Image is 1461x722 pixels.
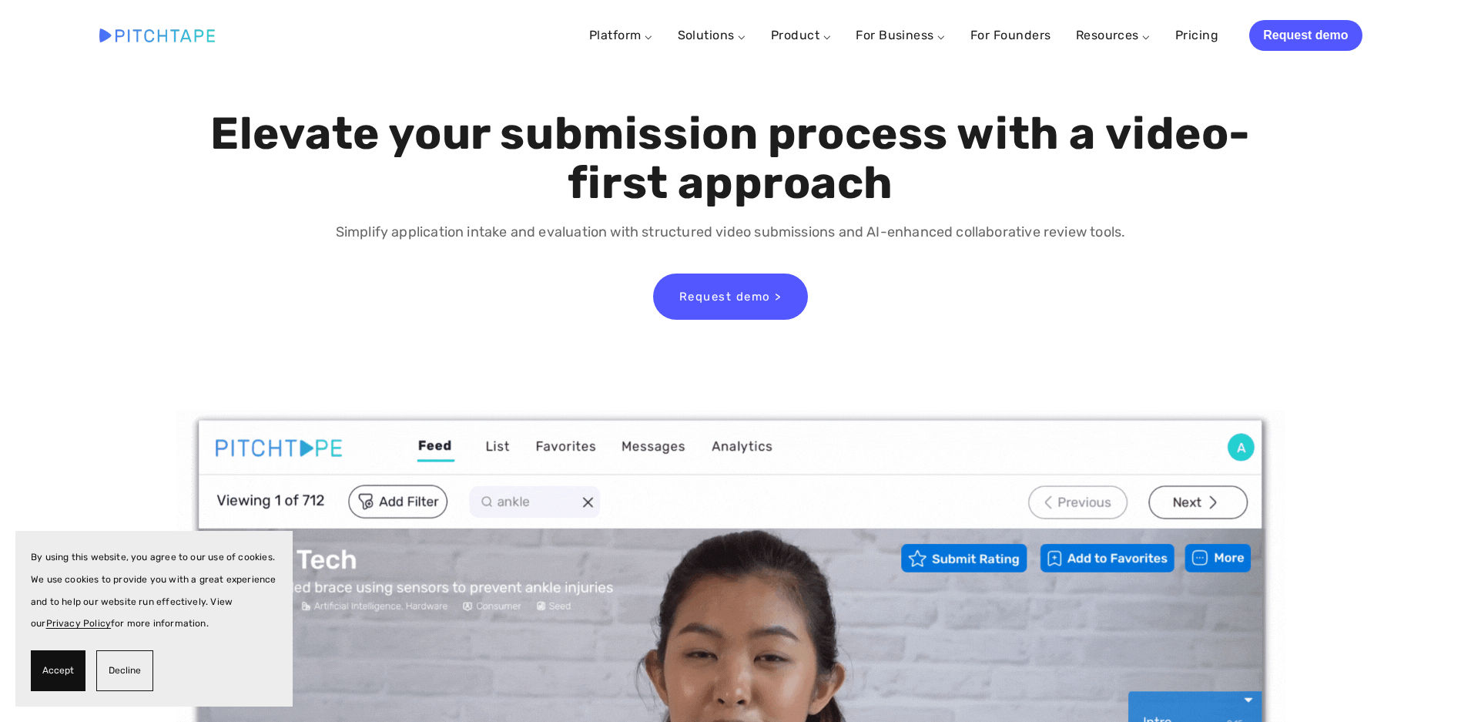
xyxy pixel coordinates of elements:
[31,546,277,635] p: By using this website, you agree to our use of cookies. We use cookies to provide you with a grea...
[1076,28,1151,42] a: Resources ⌵
[42,660,74,682] span: Accept
[31,650,85,691] button: Accept
[678,28,746,42] a: Solutions ⌵
[653,274,808,320] a: Request demo >
[589,28,653,42] a: Platform ⌵
[970,22,1051,49] a: For Founders
[99,29,215,42] img: Pitchtape | Video Submission Management Software
[46,618,112,629] a: Privacy Policy
[96,650,153,691] button: Decline
[1249,20,1362,51] a: Request demo
[206,221,1255,243] p: Simplify application intake and evaluation with structured video submissions and AI-enhanced coll...
[856,28,946,42] a: For Business ⌵
[771,28,831,42] a: Product ⌵
[15,531,293,707] section: Cookie banner
[109,660,141,682] span: Decline
[1175,22,1218,49] a: Pricing
[206,109,1255,208] h1: Elevate your submission process with a video-first approach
